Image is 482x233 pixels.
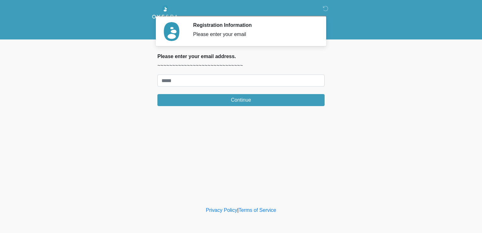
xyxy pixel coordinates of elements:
[151,5,179,22] img: Oyespa Logo
[193,31,315,38] div: Please enter your email
[162,22,181,41] img: Agent Avatar
[157,94,325,106] button: Continue
[238,207,276,213] a: Terms of Service
[237,207,238,213] a: |
[206,207,238,213] a: Privacy Policy
[157,53,325,59] h2: Please enter your email address.
[157,62,325,69] p: ~~~~~~~~~~~~~~~~~~~~~~~~~~~~~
